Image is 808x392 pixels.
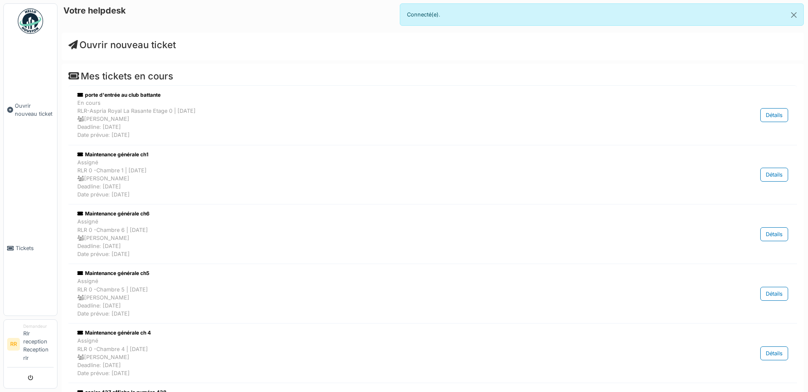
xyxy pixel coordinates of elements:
div: Assigné RLR 0 -Chambre 6 | [DATE] [PERSON_NAME] Deadline: [DATE] Date prévue: [DATE] [77,218,685,258]
div: porte d'entrée au club battante [77,91,685,99]
div: Détails [760,287,788,301]
a: Ouvrir nouveau ticket [68,39,176,50]
div: En cours RLR-Aspria Royal La Rasante Etage 0 | [DATE] [PERSON_NAME] Deadline: [DATE] Date prévue:... [77,99,685,139]
a: Maintenance générale ch 4 AssignéRLR 0 -Chambre 4 | [DATE] [PERSON_NAME]Deadline: [DATE]Date prév... [75,327,790,379]
div: Maintenance générale ch6 [77,210,685,218]
a: RR DemandeurRlr reception Reception rlr [7,323,54,367]
a: porte d'entrée au club battante En coursRLR-Aspria Royal La Rasante Etage 0 | [DATE] [PERSON_NAME... [75,89,790,142]
div: Détails [760,168,788,182]
h6: Votre helpdesk [63,5,126,16]
a: Tickets [4,181,57,315]
img: Badge_color-CXgf-gQk.svg [18,8,43,34]
div: Détails [760,227,788,241]
div: Maintenance générale ch1 [77,151,685,158]
div: Demandeur [23,323,54,329]
a: Maintenance générale ch1 AssignéRLR 0 -Chambre 1 | [DATE] [PERSON_NAME]Deadline: [DATE]Date prévu... [75,149,790,201]
li: RR [7,338,20,351]
span: Ouvrir nouveau ticket [15,102,54,118]
a: Maintenance générale ch6 AssignéRLR 0 -Chambre 6 | [DATE] [PERSON_NAME]Deadline: [DATE]Date prévu... [75,208,790,260]
li: Rlr reception Reception rlr [23,323,54,365]
button: Close [784,4,803,26]
div: Détails [760,108,788,122]
a: Ouvrir nouveau ticket [4,38,57,181]
div: Assigné RLR 0 -Chambre 5 | [DATE] [PERSON_NAME] Deadline: [DATE] Date prévue: [DATE] [77,277,685,318]
div: Assigné RLR 0 -Chambre 4 | [DATE] [PERSON_NAME] Deadline: [DATE] Date prévue: [DATE] [77,337,685,377]
div: Assigné RLR 0 -Chambre 1 | [DATE] [PERSON_NAME] Deadline: [DATE] Date prévue: [DATE] [77,158,685,199]
h4: Mes tickets en cours [68,71,797,82]
div: Maintenance générale ch5 [77,269,685,277]
div: Connecté(e). [400,3,804,26]
div: Détails [760,346,788,360]
a: Maintenance générale ch5 AssignéRLR 0 -Chambre 5 | [DATE] [PERSON_NAME]Deadline: [DATE]Date prévu... [75,267,790,320]
div: Maintenance générale ch 4 [77,329,685,337]
span: Tickets [16,244,54,252]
